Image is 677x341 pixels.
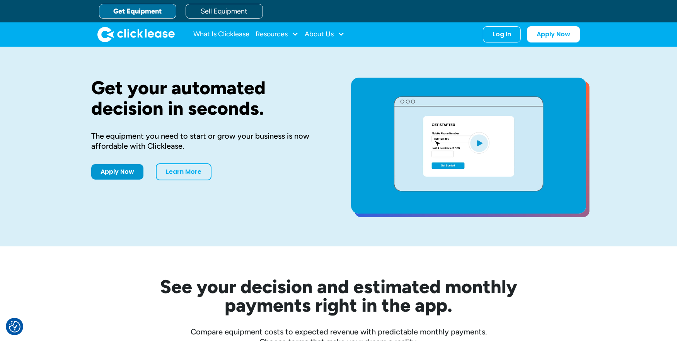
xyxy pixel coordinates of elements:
[193,27,249,42] a: What Is Clicklease
[493,31,511,38] div: Log In
[186,4,263,19] a: Sell Equipment
[99,4,176,19] a: Get Equipment
[97,27,175,42] a: home
[9,321,20,333] img: Revisit consent button
[305,27,344,42] div: About Us
[9,321,20,333] button: Consent Preferences
[351,78,586,214] a: open lightbox
[256,27,298,42] div: Resources
[527,26,580,42] a: Apply Now
[469,132,489,154] img: Blue play button logo on a light blue circular background
[91,78,326,119] h1: Get your automated decision in seconds.
[156,163,211,180] a: Learn More
[97,27,175,42] img: Clicklease logo
[91,164,143,180] a: Apply Now
[122,277,555,314] h2: See your decision and estimated monthly payments right in the app.
[91,131,326,151] div: The equipment you need to start or grow your business is now affordable with Clicklease.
